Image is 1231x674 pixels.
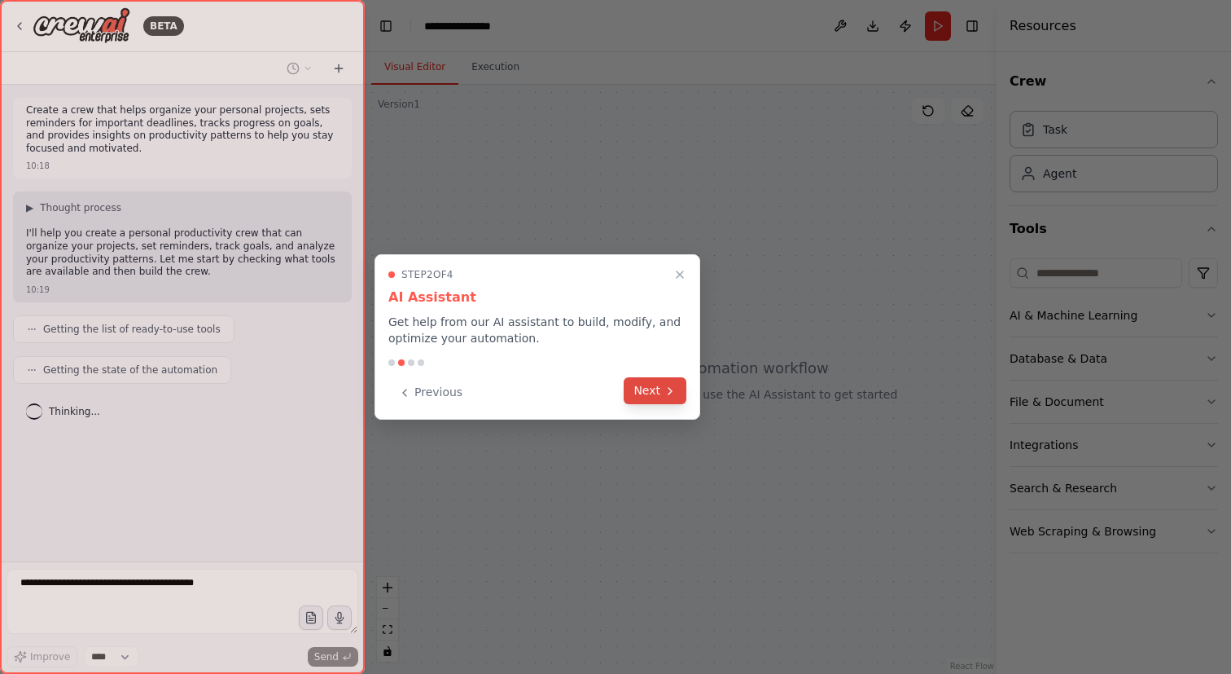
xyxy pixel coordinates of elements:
[375,15,397,37] button: Hide left sidebar
[388,288,686,307] h3: AI Assistant
[624,377,686,404] button: Next
[388,314,686,346] p: Get help from our AI assistant to build, modify, and optimize your automation.
[670,265,690,284] button: Close walkthrough
[388,379,472,406] button: Previous
[401,268,453,281] span: Step 2 of 4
